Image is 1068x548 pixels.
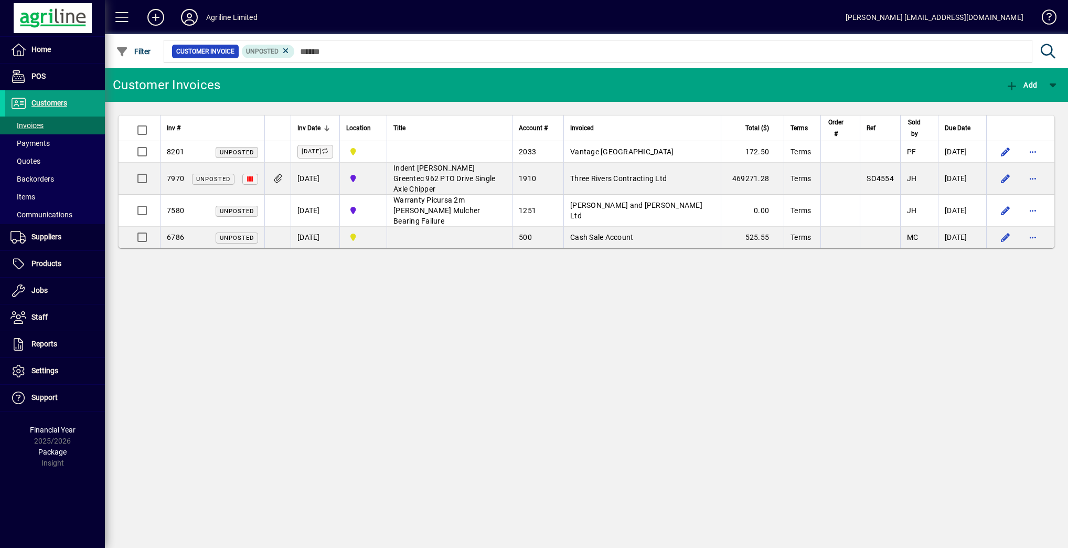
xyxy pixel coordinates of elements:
[570,233,633,241] span: Cash Sale Account
[1024,170,1041,187] button: More options
[220,149,254,156] span: Unposted
[31,286,48,294] span: Jobs
[867,174,894,183] span: SO4554
[393,122,506,134] div: Title
[291,227,339,248] td: [DATE]
[31,259,61,268] span: Products
[5,170,105,188] a: Backorders
[938,195,986,227] td: [DATE]
[173,8,206,27] button: Profile
[907,174,917,183] span: JH
[721,227,784,248] td: 525.55
[519,122,548,134] span: Account #
[10,193,35,201] span: Items
[5,37,105,63] a: Home
[997,170,1014,187] button: Edit
[206,9,258,26] div: Agriline Limited
[167,122,258,134] div: Inv #
[945,122,970,134] span: Due Date
[167,233,184,241] span: 6786
[5,117,105,134] a: Invoices
[997,143,1014,160] button: Edit
[220,208,254,215] span: Unposted
[1024,229,1041,246] button: More options
[945,122,980,134] div: Due Date
[220,235,254,241] span: Unposted
[167,147,184,156] span: 8201
[291,195,339,227] td: [DATE]
[570,122,714,134] div: Invoiced
[31,45,51,54] span: Home
[570,147,674,156] span: Vantage [GEOGRAPHIC_DATA]
[116,47,151,56] span: Filter
[297,122,333,134] div: Inv Date
[827,117,844,140] span: Order #
[31,233,61,241] span: Suppliers
[297,145,333,159] label: [DATE]
[5,134,105,152] a: Payments
[721,195,784,227] td: 0.00
[346,122,371,134] span: Location
[5,358,105,384] a: Settings
[167,122,180,134] span: Inv #
[519,206,536,215] span: 1251
[10,157,40,165] span: Quotes
[10,210,72,219] span: Communications
[1024,202,1041,219] button: More options
[728,122,778,134] div: Total ($)
[10,139,50,147] span: Payments
[791,147,811,156] span: Terms
[721,163,784,195] td: 469271.28
[31,72,46,80] span: POS
[393,196,480,225] span: Warranty Picursa 2m [PERSON_NAME] Mulcher Bearing Failure
[997,229,1014,246] button: Edit
[519,147,536,156] span: 2033
[176,46,234,57] span: Customer Invoice
[113,42,154,61] button: Filter
[5,251,105,277] a: Products
[938,141,986,163] td: [DATE]
[846,9,1023,26] div: [PERSON_NAME] [EMAIL_ADDRESS][DOMAIN_NAME]
[30,426,76,434] span: Financial Year
[938,227,986,248] td: [DATE]
[346,122,380,134] div: Location
[867,122,875,134] span: Ref
[393,122,405,134] span: Title
[31,366,58,375] span: Settings
[791,233,811,241] span: Terms
[31,393,58,402] span: Support
[791,206,811,215] span: Terms
[1024,143,1041,160] button: More options
[5,278,105,304] a: Jobs
[519,122,557,134] div: Account #
[5,64,105,90] a: POS
[791,122,808,134] span: Terms
[139,8,173,27] button: Add
[1003,76,1040,94] button: Add
[907,117,922,140] span: Sold by
[907,147,916,156] span: PF
[31,313,48,321] span: Staff
[297,122,321,134] span: Inv Date
[938,163,986,195] td: [DATE]
[570,201,702,220] span: [PERSON_NAME] and [PERSON_NAME] Ltd
[31,340,57,348] span: Reports
[5,206,105,224] a: Communications
[5,331,105,357] a: Reports
[570,122,594,134] span: Invoiced
[907,206,917,215] span: JH
[570,174,667,183] span: Three Rivers Contracting Ltd
[393,164,495,193] span: Indent [PERSON_NAME] Greentec 962 PTO Drive Single Axle Chipper
[827,117,853,140] div: Order #
[10,175,54,183] span: Backorders
[10,121,44,130] span: Invoices
[291,163,339,195] td: [DATE]
[519,233,532,241] span: 500
[5,188,105,206] a: Items
[346,146,380,157] span: Dargaville
[5,304,105,331] a: Staff
[907,117,932,140] div: Sold by
[346,173,380,184] span: Gore
[5,224,105,250] a: Suppliers
[113,77,220,93] div: Customer Invoices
